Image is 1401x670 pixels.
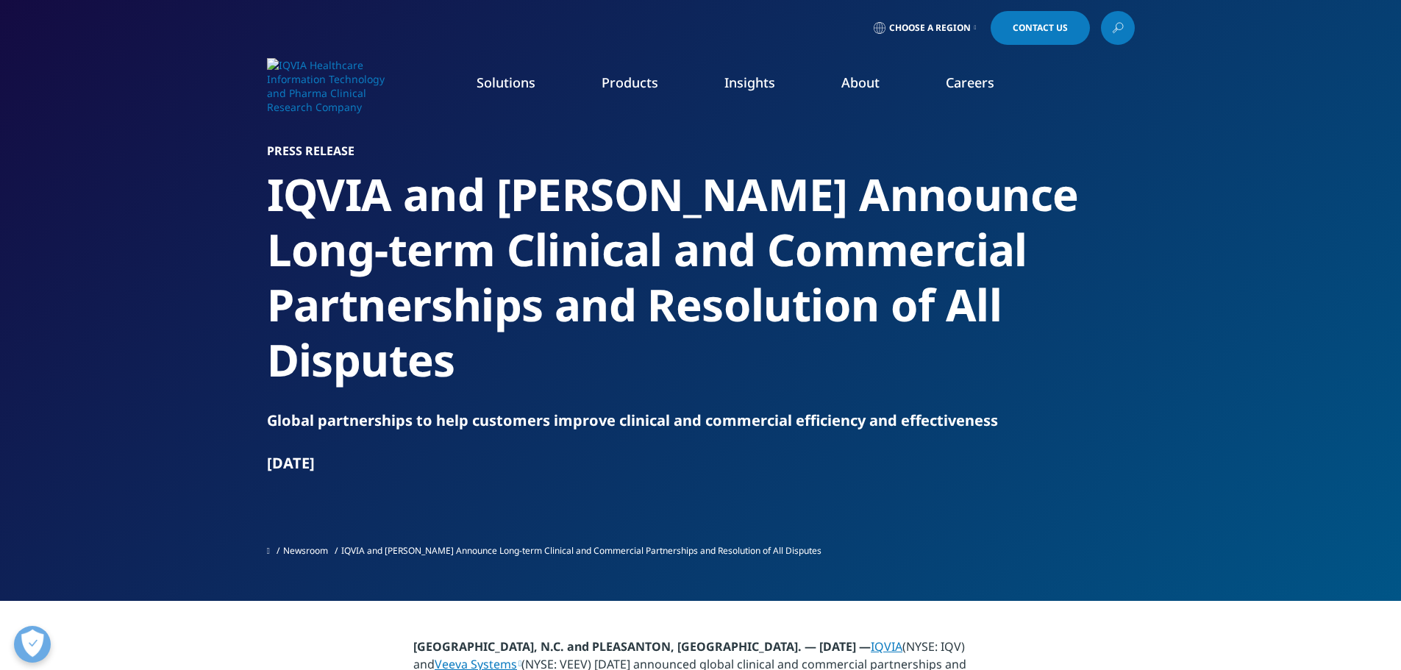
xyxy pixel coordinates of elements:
[991,11,1090,45] a: Contact Us
[267,143,1135,158] h1: Press Release
[267,410,1135,431] div: Global partnerships to help customers improve clinical and commercial efficiency and effectiveness
[267,167,1135,388] h2: IQVIA and [PERSON_NAME] Announce Long-term Clinical and Commercial Partnerships and Resolution of...
[841,74,880,91] a: About
[267,58,385,114] img: IQVIA Healthcare Information Technology and Pharma Clinical Research Company
[391,51,1135,121] nav: Primary
[14,626,51,663] button: Open Preferences
[477,74,535,91] a: Solutions
[889,22,971,34] span: Choose a Region
[724,74,775,91] a: Insights
[341,544,821,557] span: IQVIA and [PERSON_NAME] Announce Long-term Clinical and Commercial Partnerships and Resolution of...
[602,74,658,91] a: Products
[413,638,871,655] strong: [GEOGRAPHIC_DATA], N.C. and PLEASANTON, [GEOGRAPHIC_DATA]. — [DATE] —
[1013,24,1068,32] span: Contact Us
[871,638,902,655] a: IQVIA
[946,74,994,91] a: Careers
[267,453,1135,474] div: [DATE]
[283,544,328,557] a: Newsroom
